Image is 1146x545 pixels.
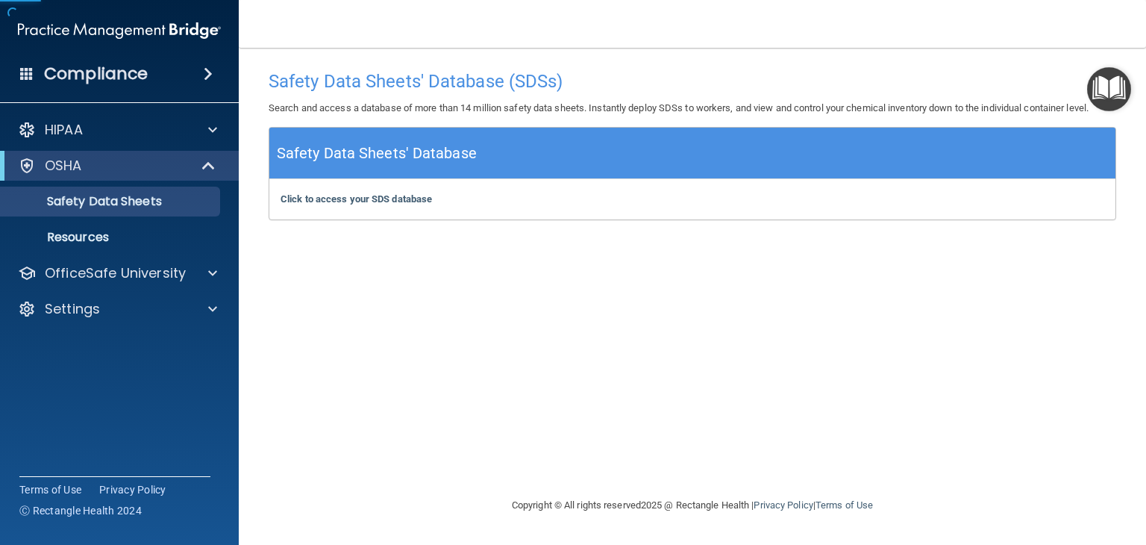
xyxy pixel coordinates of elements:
[99,482,166,497] a: Privacy Policy
[45,157,82,175] p: OSHA
[45,121,83,139] p: HIPAA
[277,140,477,166] h5: Safety Data Sheets' Database
[281,193,432,205] a: Click to access your SDS database
[10,230,213,245] p: Resources
[19,503,142,518] span: Ⓒ Rectangle Health 2024
[18,16,221,46] img: PMB logo
[889,447,1128,506] iframe: Drift Widget Chat Controller
[18,300,217,318] a: Settings
[269,99,1116,117] p: Search and access a database of more than 14 million safety data sheets. Instantly deploy SDSs to...
[19,482,81,497] a: Terms of Use
[18,121,217,139] a: HIPAA
[815,499,873,511] a: Terms of Use
[45,264,186,282] p: OfficeSafe University
[45,300,100,318] p: Settings
[269,72,1116,91] h4: Safety Data Sheets' Database (SDSs)
[754,499,812,511] a: Privacy Policy
[1087,67,1131,111] button: Open Resource Center
[44,63,148,84] h4: Compliance
[18,157,216,175] a: OSHA
[18,264,217,282] a: OfficeSafe University
[10,194,213,209] p: Safety Data Sheets
[420,482,965,529] div: Copyright © All rights reserved 2025 @ Rectangle Health | |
